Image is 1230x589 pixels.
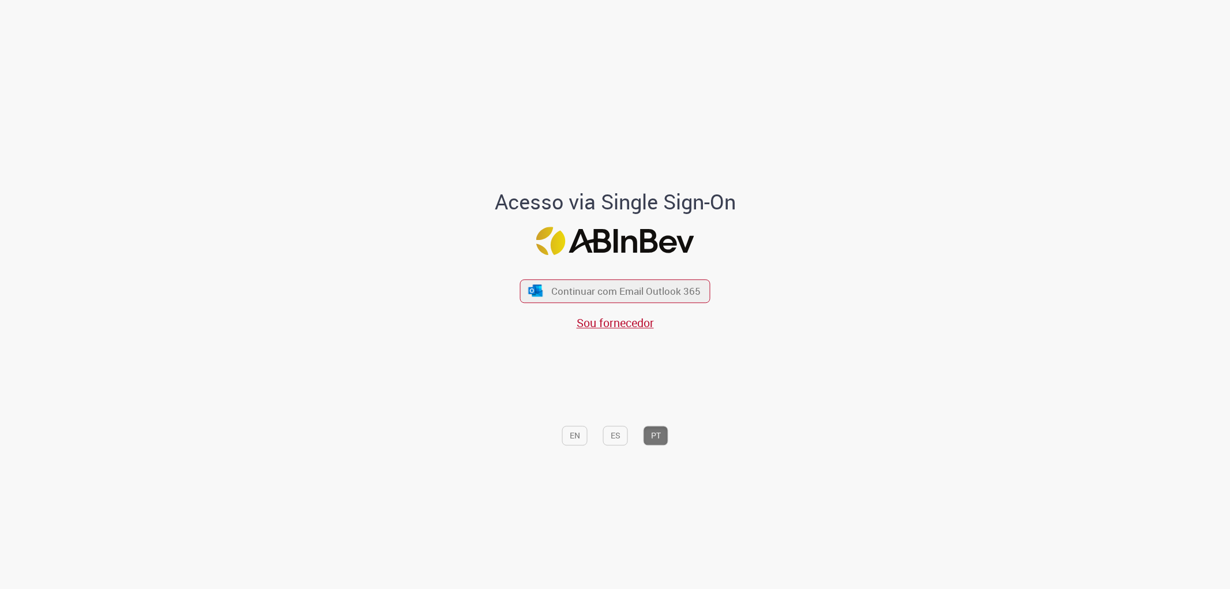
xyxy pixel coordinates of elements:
span: Continuar com Email Outlook 365 [551,284,701,298]
h1: Acesso via Single Sign-On [455,190,775,213]
button: PT [644,426,668,445]
button: ícone Azure/Microsoft 360 Continuar com Email Outlook 365 [520,279,710,303]
img: Logo ABInBev [536,227,694,256]
button: ES [603,426,628,445]
button: EN [562,426,588,445]
a: Sou fornecedor [577,315,654,331]
img: ícone Azure/Microsoft 360 [527,284,543,297]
